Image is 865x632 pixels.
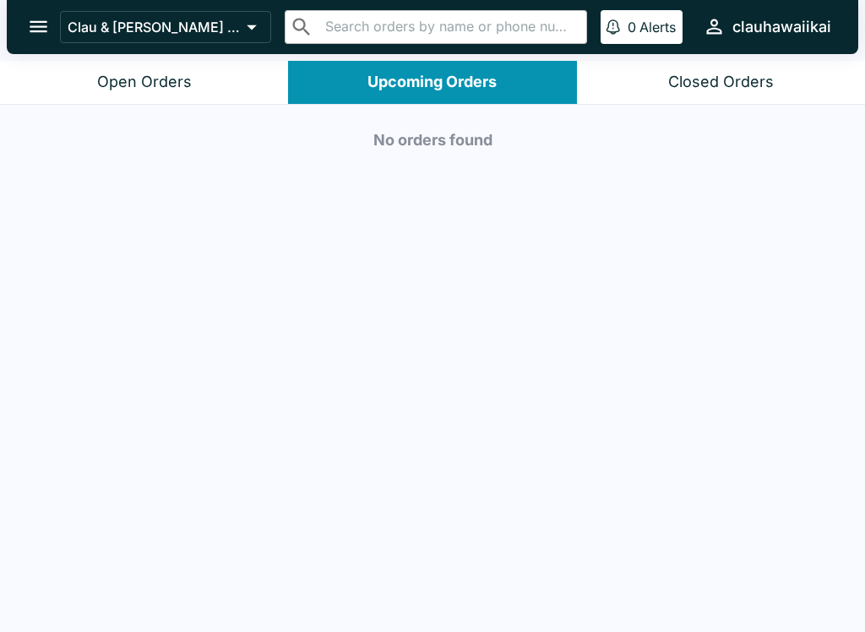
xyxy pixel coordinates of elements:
[97,73,192,92] div: Open Orders
[696,8,838,45] button: clauhawaiikai
[628,19,636,35] p: 0
[367,73,497,92] div: Upcoming Orders
[320,15,579,39] input: Search orders by name or phone number
[668,73,774,92] div: Closed Orders
[732,17,831,37] div: clauhawaiikai
[60,11,271,43] button: Clau & [PERSON_NAME] Cocina 2 - [US_STATE] Kai
[17,5,60,48] button: open drawer
[68,19,240,35] p: Clau & [PERSON_NAME] Cocina 2 - [US_STATE] Kai
[639,19,676,35] p: Alerts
